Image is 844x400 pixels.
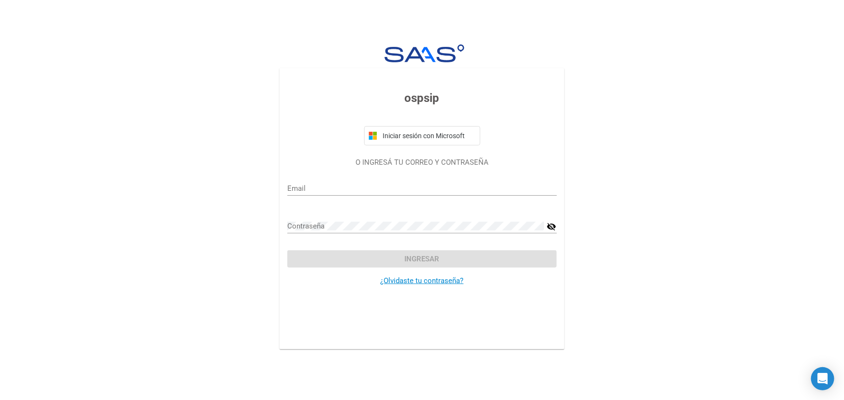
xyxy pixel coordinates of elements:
[287,157,557,168] p: O INGRESÁ TU CORREO Y CONTRASEÑA
[287,250,557,268] button: Ingresar
[381,132,476,140] span: Iniciar sesión con Microsoft
[811,367,834,390] div: Open Intercom Messenger
[287,89,557,107] h3: ospsip
[405,255,440,263] span: Ingresar
[381,276,464,285] a: ¿Olvidaste tu contraseña?
[547,221,557,232] mat-icon: visibility_off
[364,126,480,145] button: Iniciar sesión con Microsoft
